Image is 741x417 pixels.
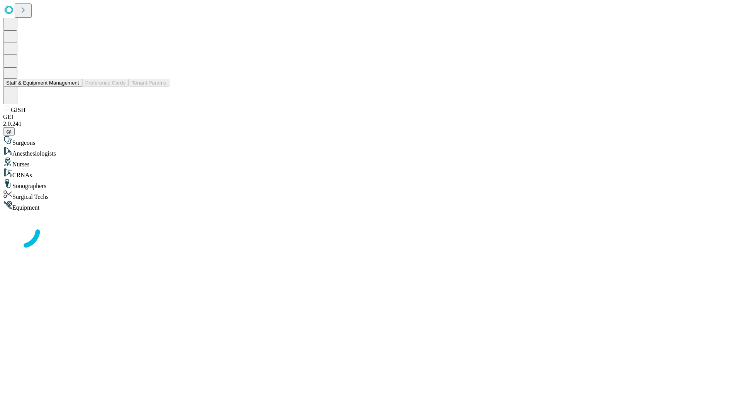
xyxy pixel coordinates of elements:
[3,190,738,200] div: Surgical Techs
[6,129,12,134] span: @
[3,168,738,179] div: CRNAs
[3,120,738,127] div: 2.0.241
[11,107,25,113] span: GJSH
[3,114,738,120] div: GEI
[3,200,738,211] div: Equipment
[3,157,738,168] div: Nurses
[82,79,129,87] button: Preference Cards
[3,179,738,190] div: Sonographers
[129,79,169,87] button: Tenant Params
[3,146,738,157] div: Anesthesiologists
[3,79,82,87] button: Staff & Equipment Management
[3,136,738,146] div: Surgeons
[3,127,15,136] button: @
